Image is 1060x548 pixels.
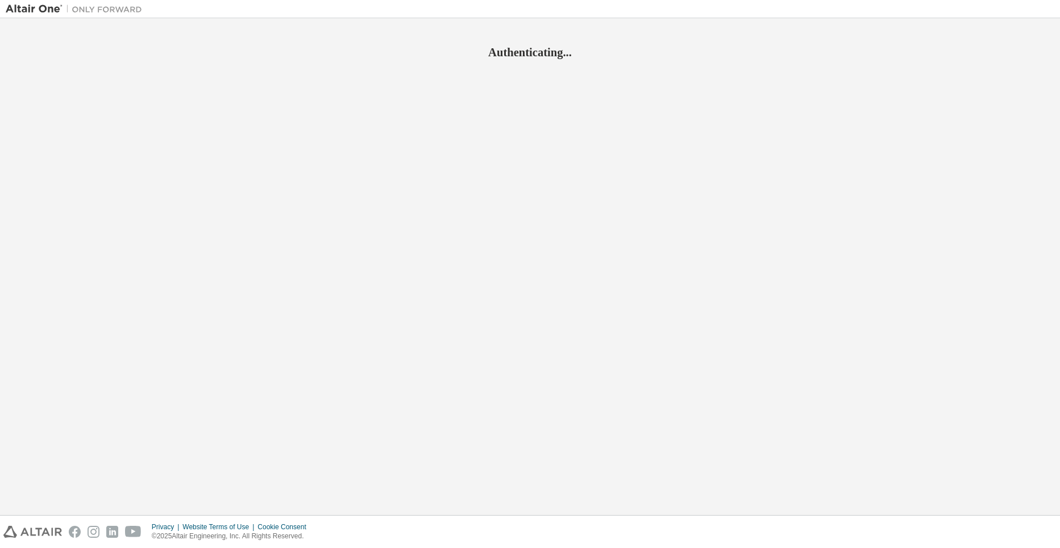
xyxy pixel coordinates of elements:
img: altair_logo.svg [3,526,62,538]
div: Website Terms of Use [182,522,257,532]
img: facebook.svg [69,526,81,538]
p: © 2025 Altair Engineering, Inc. All Rights Reserved. [152,532,313,541]
img: youtube.svg [125,526,142,538]
img: instagram.svg [88,526,99,538]
div: Cookie Consent [257,522,313,532]
div: Privacy [152,522,182,532]
img: linkedin.svg [106,526,118,538]
h2: Authenticating... [6,45,1054,60]
img: Altair One [6,3,148,15]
